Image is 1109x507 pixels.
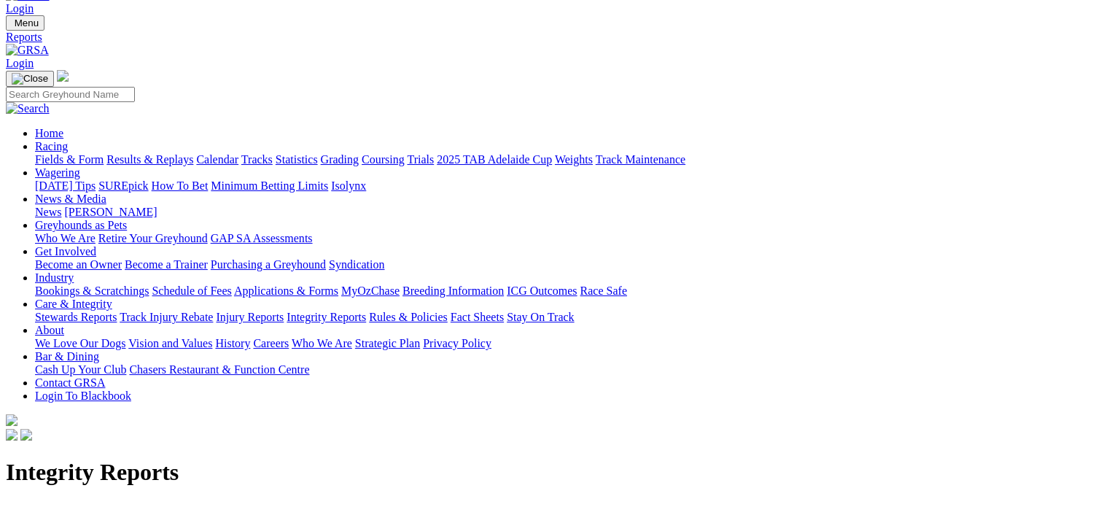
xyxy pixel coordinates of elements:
a: Who We Are [292,337,352,349]
a: Fields & Form [35,153,104,166]
a: Racing [35,140,68,152]
a: Become an Owner [35,258,122,271]
a: Applications & Forms [234,285,338,297]
a: Contact GRSA [35,376,105,389]
a: Purchasing a Greyhound [211,258,326,271]
a: GAP SA Assessments [211,232,313,244]
a: Wagering [35,166,80,179]
img: GRSA [6,44,49,57]
a: [DATE] Tips [35,179,96,192]
a: Isolynx [331,179,366,192]
a: Statistics [276,153,318,166]
div: Industry [35,285,1103,298]
h1: Integrity Reports [6,459,1103,486]
a: Schedule of Fees [152,285,231,297]
a: Careers [253,337,289,349]
a: Minimum Betting Limits [211,179,328,192]
a: Strategic Plan [355,337,420,349]
a: About [35,324,64,336]
a: Results & Replays [106,153,193,166]
a: We Love Our Dogs [35,337,125,349]
a: Vision and Values [128,337,212,349]
span: Menu [15,18,39,28]
a: Get Involved [35,245,96,258]
div: Racing [35,153,1103,166]
input: Search [6,87,135,102]
div: Care & Integrity [35,311,1103,324]
a: Bar & Dining [35,350,99,363]
a: Stay On Track [507,311,574,323]
a: Trials [407,153,434,166]
a: Login [6,2,34,15]
button: Toggle navigation [6,15,44,31]
a: Grading [321,153,359,166]
img: Close [12,73,48,85]
div: Wagering [35,179,1103,193]
a: MyOzChase [341,285,400,297]
button: Toggle navigation [6,71,54,87]
img: logo-grsa-white.png [57,70,69,82]
a: Stewards Reports [35,311,117,323]
a: Industry [35,271,74,284]
div: About [35,337,1103,350]
a: Privacy Policy [423,337,491,349]
a: Chasers Restaurant & Function Centre [129,363,309,376]
img: logo-grsa-white.png [6,414,17,426]
a: News & Media [35,193,106,205]
a: Coursing [362,153,405,166]
img: facebook.svg [6,429,17,441]
a: Weights [555,153,593,166]
img: Search [6,102,50,115]
a: Bookings & Scratchings [35,285,149,297]
a: Rules & Policies [369,311,448,323]
div: Get Involved [35,258,1103,271]
a: ICG Outcomes [507,285,577,297]
a: Greyhounds as Pets [35,219,127,231]
a: Integrity Reports [287,311,366,323]
a: Calendar [196,153,238,166]
a: How To Bet [152,179,209,192]
a: Login [6,57,34,69]
a: [PERSON_NAME] [64,206,157,218]
a: Care & Integrity [35,298,112,310]
a: Cash Up Your Club [35,363,126,376]
a: Tracks [241,153,273,166]
a: SUREpick [98,179,148,192]
a: Syndication [329,258,384,271]
div: Bar & Dining [35,363,1103,376]
a: Who We Are [35,232,96,244]
a: Race Safe [580,285,626,297]
a: Reports [6,31,1103,44]
a: Breeding Information [402,285,504,297]
div: Greyhounds as Pets [35,232,1103,245]
a: Track Injury Rebate [120,311,213,323]
a: 2025 TAB Adelaide Cup [437,153,552,166]
a: Track Maintenance [596,153,685,166]
a: News [35,206,61,218]
a: Home [35,127,63,139]
div: News & Media [35,206,1103,219]
a: Become a Trainer [125,258,208,271]
a: Injury Reports [216,311,284,323]
a: History [215,337,250,349]
img: twitter.svg [20,429,32,441]
a: Login To Blackbook [35,390,131,402]
a: Fact Sheets [451,311,504,323]
a: Retire Your Greyhound [98,232,208,244]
